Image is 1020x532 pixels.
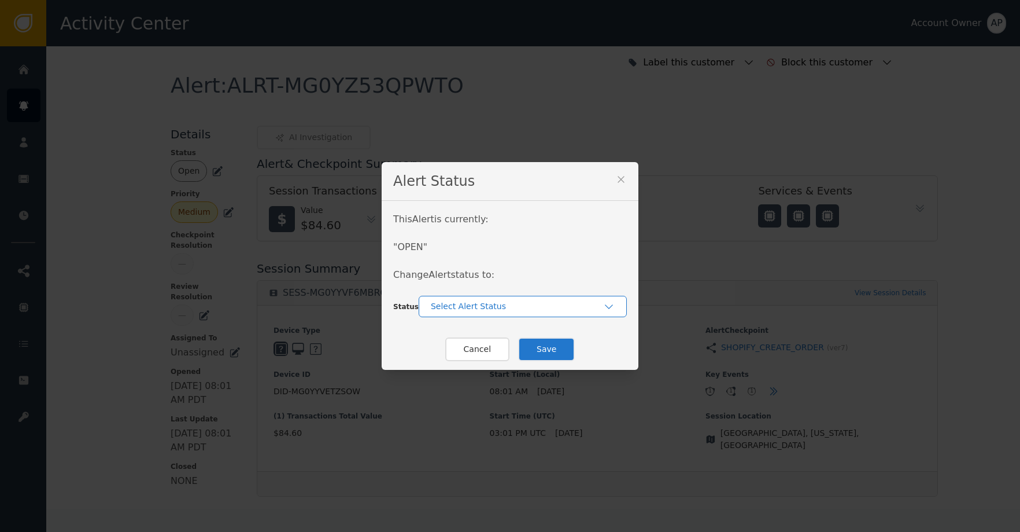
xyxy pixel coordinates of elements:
span: This Alert is currently: [393,214,489,225]
button: Cancel [445,337,509,361]
span: " OPEN " [393,241,427,252]
button: Save [518,337,575,361]
div: Select Alert Status [431,300,603,313]
div: Alert Status [382,162,638,201]
button: Select Alert Status [419,296,627,317]
span: Change Alert status to: [393,269,494,280]
span: Status [393,303,419,311]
